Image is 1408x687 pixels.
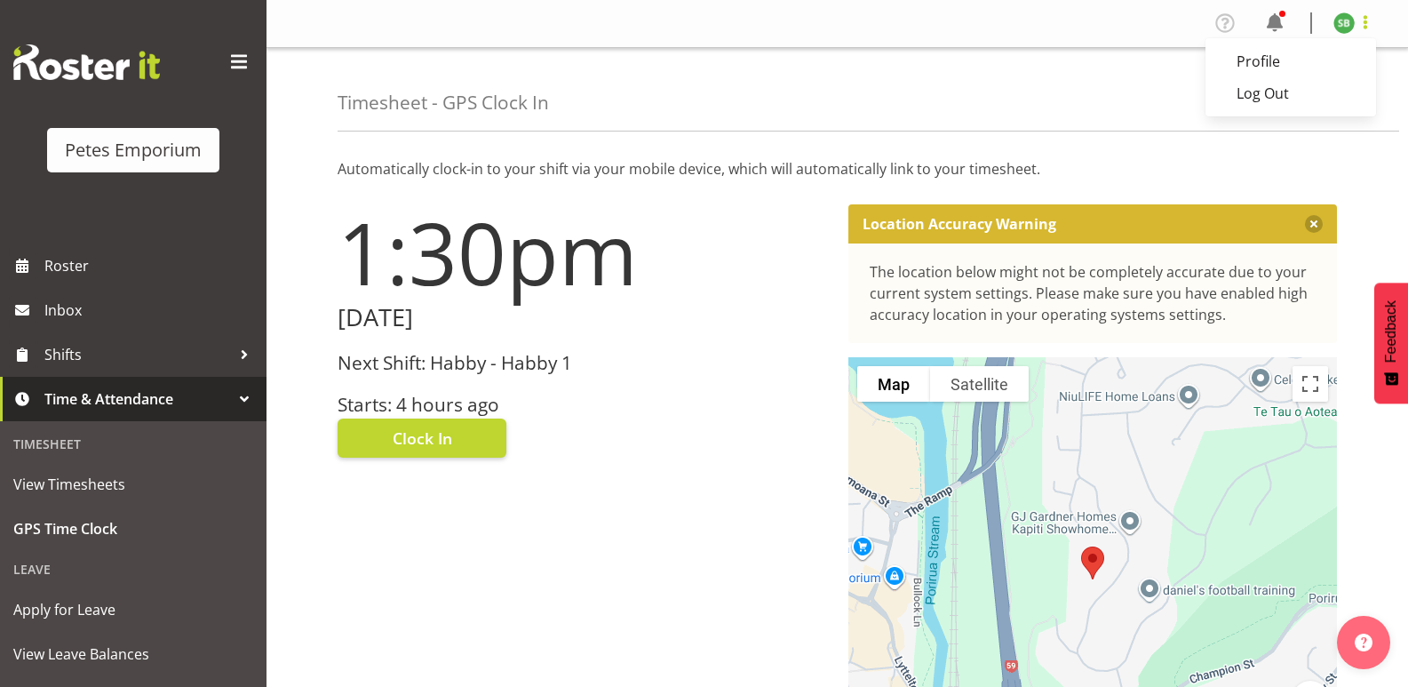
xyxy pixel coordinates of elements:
span: Time & Attendance [44,386,231,412]
h3: Next Shift: Habby - Habby 1 [338,353,827,373]
h1: 1:30pm [338,204,827,300]
h4: Timesheet - GPS Clock In [338,92,549,113]
img: stephanie-burden9828.jpg [1333,12,1355,34]
span: View Timesheets [13,471,253,498]
div: The location below might not be completely accurate due to your current system settings. Please m... [870,261,1317,325]
a: View Timesheets [4,462,262,507]
p: Automatically clock-in to your shift via your mobile device, which will automatically link to you... [338,158,1337,180]
div: Timesheet [4,426,262,462]
img: help-xxl-2.png [1355,634,1372,651]
h2: [DATE] [338,304,827,332]
button: Toggle fullscreen view [1293,366,1328,402]
a: GPS Time Clock [4,507,262,551]
span: View Leave Balances [13,641,253,667]
span: Clock In [393,427,452,450]
a: View Leave Balances [4,632,262,676]
span: Shifts [44,341,231,368]
div: Petes Emporium [65,137,202,164]
span: Apply for Leave [13,596,253,623]
span: Feedback [1383,300,1399,363]
span: Roster [44,252,258,279]
button: Close message [1305,215,1323,233]
div: Leave [4,551,262,587]
p: Location Accuracy Warning [863,215,1056,233]
a: Apply for Leave [4,587,262,632]
h3: Starts: 4 hours ago [338,395,827,415]
span: Inbox [44,297,258,324]
button: Clock In [338,419,506,458]
button: Feedback - Show survey [1374,283,1408,403]
a: Log Out [1205,77,1376,109]
img: Rosterit website logo [13,44,160,80]
button: Show street map [857,366,930,402]
a: Profile [1205,45,1376,77]
span: GPS Time Clock [13,515,253,542]
button: Show satellite imagery [930,366,1029,402]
